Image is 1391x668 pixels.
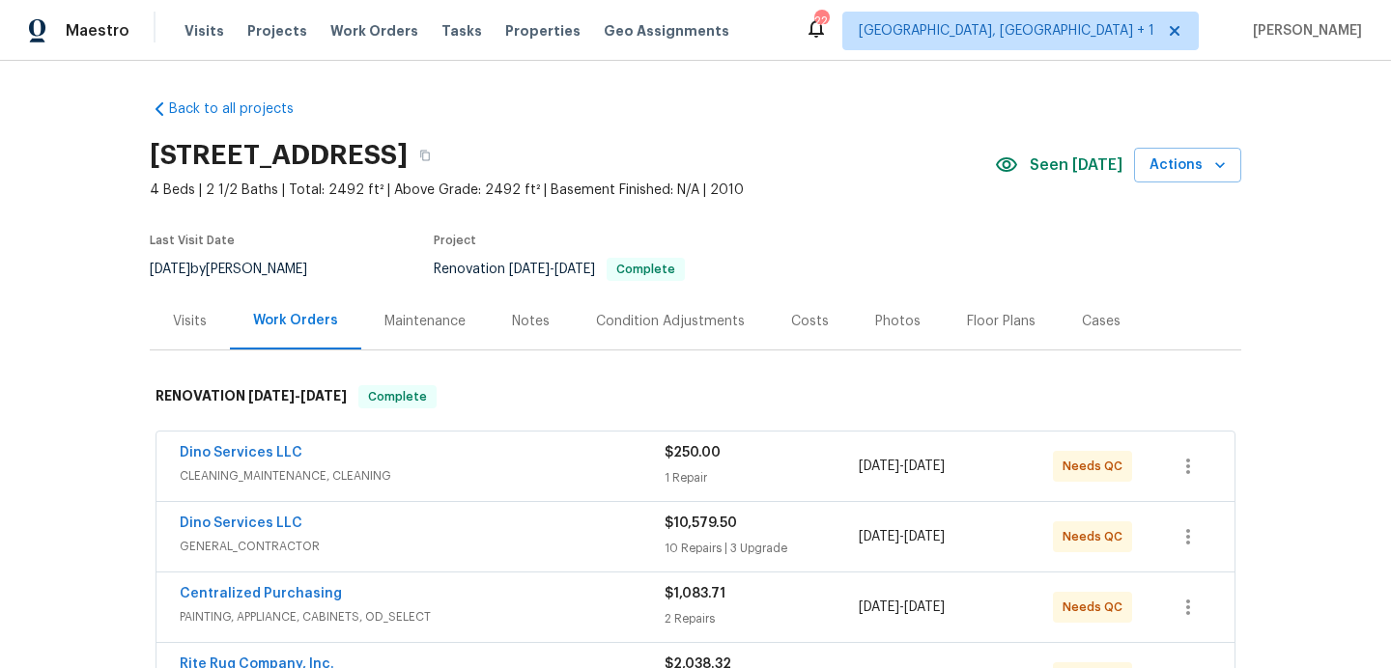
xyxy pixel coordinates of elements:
span: [DATE] [248,389,295,403]
div: 1 Repair [665,468,859,487]
div: 2 Repairs [665,609,859,628]
span: CLEANING_MAINTENANCE, CLEANING [180,466,665,486]
div: Condition Adjustments [596,312,745,331]
a: Dino Services LLC [180,446,302,459]
span: [DATE] [904,600,945,614]
span: [DATE] [300,389,347,403]
div: Maintenance [384,312,466,331]
button: Actions [1134,148,1241,183]
span: Needs QC [1063,598,1130,617]
a: Dino Services LLC [180,516,302,530]
div: 10 Repairs | 3 Upgrade [665,539,859,558]
div: Photos [875,312,921,331]
span: [DATE] [904,459,945,473]
span: - [859,457,945,476]
div: Visits [173,312,207,331]
span: Tasks [441,24,482,38]
span: Geo Assignments [604,21,729,41]
span: [DATE] [859,459,899,473]
span: Actions [1150,153,1226,178]
span: - [509,263,595,276]
span: Renovation [434,263,685,276]
span: $10,579.50 [665,516,737,530]
span: [DATE] [904,530,945,543]
a: Back to all projects [150,99,335,119]
span: - [859,598,945,617]
span: [PERSON_NAME] [1245,21,1362,41]
div: 22 [814,12,828,31]
span: Complete [609,264,683,275]
span: Properties [505,21,581,41]
span: - [248,389,347,403]
span: Work Orders [330,21,418,41]
span: $250.00 [665,446,721,459]
div: by [PERSON_NAME] [150,258,330,281]
span: PAINTING, APPLIANCE, CABINETS, OD_SELECT [180,607,665,626]
div: Costs [791,312,829,331]
span: [DATE] [859,530,899,543]
span: Last Visit Date [150,235,235,246]
span: [DATE] [150,263,190,276]
span: [DATE] [554,263,595,276]
span: Needs QC [1063,527,1130,546]
span: Project [434,235,476,246]
span: GENERAL_CONTRACTOR [180,537,665,556]
span: Maestro [66,21,129,41]
span: [GEOGRAPHIC_DATA], [GEOGRAPHIC_DATA] + 1 [859,21,1154,41]
span: Visits [185,21,224,41]
h6: RENOVATION [156,385,347,408]
span: [DATE] [859,600,899,614]
span: Seen [DATE] [1030,155,1122,175]
h2: [STREET_ADDRESS] [150,146,408,165]
span: $1,083.71 [665,587,725,600]
div: Work Orders [253,311,338,330]
span: Complete [360,387,435,406]
div: Cases [1082,312,1121,331]
div: RENOVATION [DATE]-[DATE]Complete [150,366,1241,428]
div: Floor Plans [967,312,1036,331]
div: Notes [512,312,550,331]
span: - [859,527,945,546]
a: Centralized Purchasing [180,587,342,600]
button: Copy Address [408,138,442,173]
span: Needs QC [1063,457,1130,476]
span: 4 Beds | 2 1/2 Baths | Total: 2492 ft² | Above Grade: 2492 ft² | Basement Finished: N/A | 2010 [150,181,995,200]
span: [DATE] [509,263,550,276]
span: Projects [247,21,307,41]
